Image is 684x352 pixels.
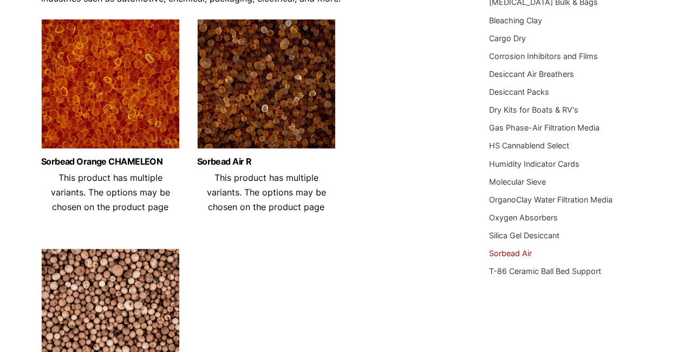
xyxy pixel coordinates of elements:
a: OrganoClay Water Filtration Media [489,195,613,204]
a: Molecular Sieve [489,177,546,186]
span: This product has multiple variants. The options may be chosen on the product page [207,172,326,212]
a: Dry Kits for Boats & RV's [489,105,578,114]
a: Humidity Indicator Cards [489,159,579,168]
a: Corrosion Inhibitors and Films [489,51,598,61]
a: Sorbead Air R [197,157,336,166]
span: This product has multiple variants. The options may be chosen on the product page [51,172,170,212]
a: Desiccant Air Breathers [489,69,574,79]
a: Cargo Dry [489,34,526,43]
a: Sorbead Air [489,249,532,258]
a: Gas Phase-Air Filtration Media [489,123,600,132]
a: Bleaching Clay [489,16,542,25]
a: Sorbead Orange CHAMELEON [41,157,180,166]
a: T-86 Ceramic Ball Bed Support [489,266,601,276]
a: HS Cannablend Select [489,141,569,150]
a: Desiccant Packs [489,87,549,96]
a: Silica Gel Desiccant [489,231,559,240]
a: Oxygen Absorbers [489,213,558,222]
